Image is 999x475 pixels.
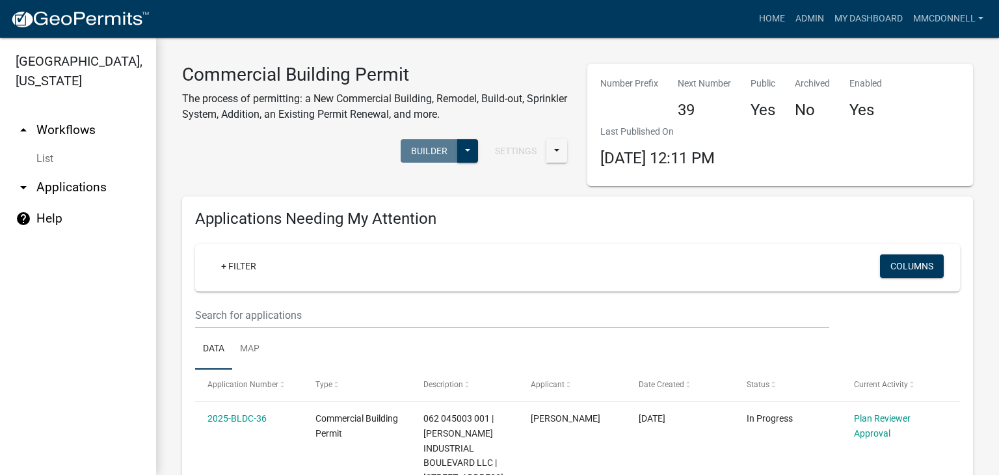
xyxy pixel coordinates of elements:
[639,380,684,389] span: Date Created
[880,254,944,278] button: Columns
[195,370,303,401] datatable-header-cell: Application Number
[410,370,518,401] datatable-header-cell: Description
[678,101,731,120] h4: 39
[747,413,793,424] span: In Progress
[207,413,267,424] a: 2025-BLDC-36
[734,370,842,401] datatable-header-cell: Status
[232,329,267,370] a: Map
[531,380,565,389] span: Applicant
[795,77,830,90] p: Archived
[401,139,458,163] button: Builder
[303,370,411,401] datatable-header-cell: Type
[531,413,600,424] span: Russell Hiter
[16,211,31,226] i: help
[195,302,829,329] input: Search for applications
[795,101,830,120] h4: No
[485,139,547,163] button: Settings
[16,122,31,138] i: arrow_drop_up
[854,380,908,389] span: Current Activity
[849,77,882,90] p: Enabled
[678,77,731,90] p: Next Number
[207,380,278,389] span: Application Number
[518,370,626,401] datatable-header-cell: Applicant
[829,7,908,31] a: My Dashboard
[754,7,790,31] a: Home
[16,180,31,195] i: arrow_drop_down
[182,91,568,122] p: The process of permitting: a New Commercial Building, Remodel, Build-out, Sprinkler System, Addit...
[790,7,829,31] a: Admin
[751,101,775,120] h4: Yes
[842,370,950,401] datatable-header-cell: Current Activity
[747,380,769,389] span: Status
[751,77,775,90] p: Public
[639,413,665,424] span: 07/17/2025
[908,7,989,31] a: mmcdonnell
[211,254,267,278] a: + Filter
[315,413,398,439] span: Commercial Building Permit
[600,149,715,167] span: [DATE] 12:11 PM
[600,125,715,139] p: Last Published On
[182,64,568,86] h3: Commercial Building Permit
[423,380,463,389] span: Description
[600,77,658,90] p: Number Prefix
[626,370,734,401] datatable-header-cell: Date Created
[195,210,960,228] h4: Applications Needing My Attention
[315,380,332,389] span: Type
[195,329,232,370] a: Data
[854,413,911,439] a: Plan Reviewer Approval
[849,101,882,120] h4: Yes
